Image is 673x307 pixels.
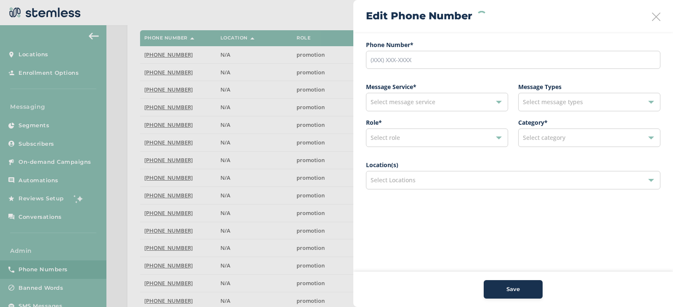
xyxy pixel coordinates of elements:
[371,134,400,142] span: Select role
[523,98,583,106] span: Select message types
[366,40,660,49] label: Phone Number*
[484,280,543,299] button: Save
[371,176,416,184] span: Select Locations
[518,118,660,127] label: Category
[506,285,520,294] span: Save
[518,82,660,91] label: Message Types
[631,267,673,307] iframe: Chat Widget
[366,118,508,127] label: Role
[523,134,565,142] span: Select category
[366,160,660,169] label: Location(s)
[366,8,472,24] h2: Edit Phone Number
[366,51,660,69] input: (XXX) XXX-XXXX
[371,98,435,106] span: Select message service
[366,82,508,91] label: Message Service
